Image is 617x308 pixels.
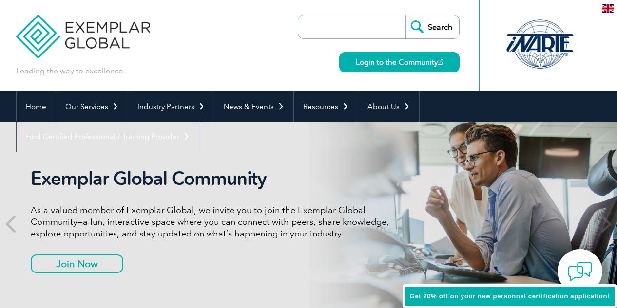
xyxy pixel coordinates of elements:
img: open_square.png [438,59,443,65]
a: Join Now [31,254,123,273]
input: Search [405,15,459,38]
h2: Exemplar Global Community [31,167,396,190]
a: Industry Partners [128,91,214,122]
img: en [602,4,614,13]
img: contact-chat.png [568,259,592,284]
span: Get 20% off on your new personnel certification application! [410,292,610,300]
a: About Us [358,91,419,122]
p: As a valued member of Exemplar Global, we invite you to join the Exemplar Global Community—a fun,... [31,204,396,239]
a: Resources [294,91,358,122]
a: Login to the Community [339,52,460,72]
a: Find Certified Professional / Training Provider [17,122,199,152]
a: Our Services [56,91,128,122]
p: Leading the way to excellence [16,66,123,76]
a: News & Events [214,91,293,122]
a: Home [17,91,56,122]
